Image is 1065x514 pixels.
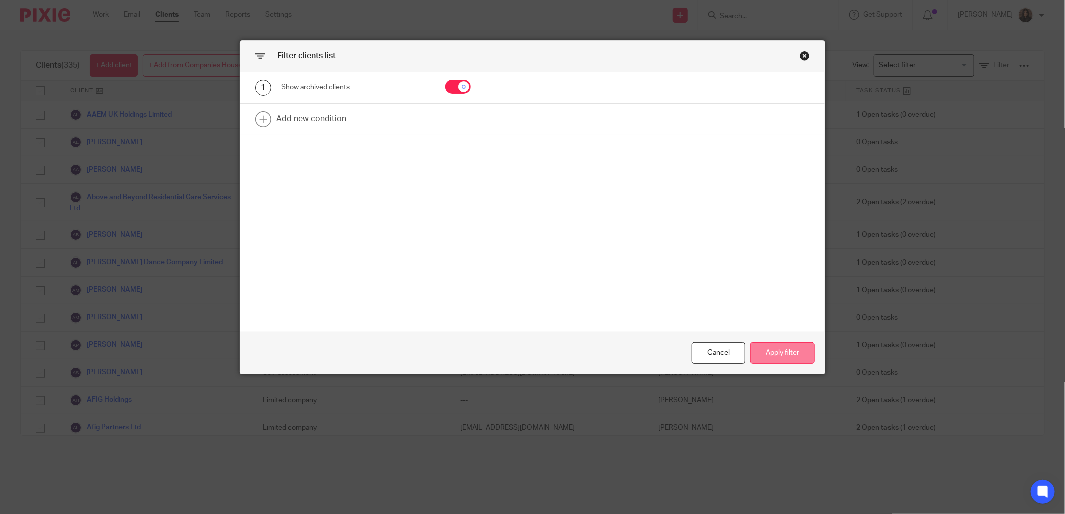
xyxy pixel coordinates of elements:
div: Show archived clients [281,82,430,92]
button: Apply filter [750,342,815,364]
div: Close this dialog window [800,51,810,61]
div: 1 [255,80,271,96]
span: Filter clients list [277,52,336,60]
div: Close this dialog window [692,342,745,364]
